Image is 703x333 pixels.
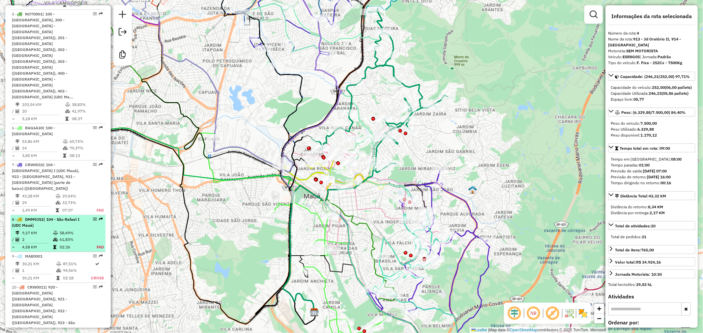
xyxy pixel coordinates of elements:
td: 07:07 [62,207,89,214]
div: Peso Utilizado: [611,126,692,132]
td: 30,21 KM [22,275,56,281]
strong: 6.329,88 [637,127,654,132]
span: | Jornada: [640,54,671,59]
strong: ESR8G05 [623,54,640,59]
img: CDD Maua [310,308,319,317]
div: Motorista: [608,48,695,54]
em: Rota exportada [99,163,103,166]
td: 08:13 [69,152,103,159]
span: Exibir rótulo [545,305,561,321]
a: Criar modelo [116,48,129,63]
td: = [12,244,15,250]
span: 9 - [12,254,43,259]
td: = [12,115,15,122]
i: Distância Total [15,231,19,235]
div: Nome da rota: [608,36,695,48]
strong: SEM MOTORISTA [626,48,658,53]
td: Cross [91,275,104,281]
strong: R$ 34.924,16 [636,260,661,265]
i: % de utilização da cubagem [63,146,68,150]
span: Capacidade: (246,23/252,00) 97,71% [620,74,690,79]
i: Distância Total [15,103,19,107]
a: Total de atividades:20 [608,221,695,230]
strong: Padrão [658,54,671,59]
em: Opções [93,12,97,16]
a: Peso: (6.329,88/7.500,00) 84,40% [608,108,695,116]
em: Rota exportada [99,12,103,16]
td: FAD [89,207,104,214]
i: % de utilização da cubagem [65,109,70,113]
span: RAG6A30 [25,125,43,130]
td: 1,49 KM [22,207,55,214]
div: Capacidade Utilizada: [611,90,692,96]
div: Total de atividades:20 [608,231,695,243]
span: − [597,314,601,322]
i: Tempo total em rota [65,117,69,121]
strong: 39,83 hL [636,282,652,287]
strong: 05,77 [633,97,644,102]
span: | [488,328,489,332]
i: Rota otimizada [96,262,100,266]
span: Ocultar deslocamento [507,305,522,321]
div: Previsão de retorno: [611,174,692,180]
span: Tempo total em rota: 09:00 [620,146,670,151]
td: 43,28 KM [22,193,55,199]
div: Capacidade: (246,23/252,00) 97,71% [608,82,695,105]
span: Peso: (6.329,88/7.500,00) 84,40% [621,110,686,115]
em: Opções [93,285,97,289]
i: Total de Atividades [15,238,19,242]
em: Opções [93,163,97,166]
div: Distância Total: [615,193,666,199]
em: Rota exportada [99,126,103,130]
i: Distância Total [15,194,19,198]
td: / [12,199,15,206]
strong: (05,86 pallets) [661,91,688,96]
td: 08:27 [72,115,103,122]
a: Zoom out [594,314,604,323]
td: 9,17 KM [22,230,53,236]
h4: Atividades [608,294,695,300]
div: Número da rota: [608,30,695,36]
td: FAD [88,244,104,250]
a: Nova sessão e pesquisa [116,8,129,23]
span: CRW0010 [25,162,43,167]
td: / [12,236,15,243]
div: Tipo do veículo: [608,60,695,66]
strong: (06,00 pallets) [665,85,692,90]
td: 61,83% [59,236,88,243]
div: Capacidade do veículo: [611,85,692,90]
i: % de utilização do peso [56,262,61,266]
strong: 20 [651,223,656,228]
strong: 1.170,12 [640,133,657,138]
span: 8 - [12,217,79,228]
i: Tempo total em rota [56,276,60,280]
div: Valor total: [615,259,661,265]
span: CRW0011 [27,285,45,290]
div: Peso disponível: [611,132,692,138]
span: DMM9J52 [25,217,44,222]
span: | 100 - [GEOGRAPHIC_DATA] [12,125,55,136]
span: Total de atividades: [615,223,656,228]
td: 4,58 KM [22,244,53,250]
i: % de utilização do peso [53,231,58,235]
div: Total hectolitro: [608,282,695,288]
td: 14 [22,145,63,151]
div: Tempo paradas: [611,162,692,168]
div: Distância Total:43,32 KM [608,201,695,218]
strong: 246,23 [649,91,661,96]
div: Total de itens: [615,247,654,253]
a: OpenStreetMap [510,328,538,332]
div: Tempo em [GEOGRAPHIC_DATA]: [611,156,692,162]
img: Fluxo de ruas [564,308,574,319]
strong: 7.500,00 [640,121,657,126]
strong: 2,17 KM [650,210,665,215]
td: 87,51% [63,261,91,267]
div: Espaço livre: [611,96,692,102]
em: Opções [93,254,97,258]
strong: 08:00 [671,157,682,162]
span: 43,32 KM [649,193,666,198]
td: 29,54% [62,193,89,199]
span: 5 - [12,12,73,99]
i: Total de Atividades [15,201,19,205]
img: 609 UDC Light WCL Jardim Zaíra [468,186,477,194]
